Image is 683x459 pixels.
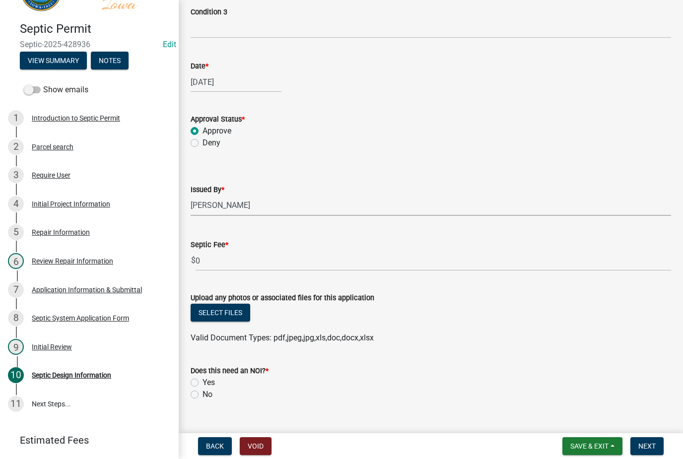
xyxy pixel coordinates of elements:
[570,442,609,450] span: Save & Exit
[203,377,215,389] label: Yes
[191,9,227,16] label: Condition 3
[191,333,374,342] span: Valid Document Types: pdf,jpeg,jpg,xls,doc,docx,xlsx
[206,442,224,450] span: Back
[32,315,129,322] div: Septic System Application Form
[191,242,228,249] label: Septic Fee
[8,339,24,355] div: 9
[8,167,24,183] div: 3
[8,139,24,155] div: 2
[191,63,208,70] label: Date
[163,40,176,49] a: Edit
[32,286,142,293] div: Application Information & Submittal
[20,40,159,49] span: Septic-2025-428936
[32,200,110,207] div: Initial Project Information
[562,437,622,455] button: Save & Exit
[198,437,232,455] button: Back
[8,253,24,269] div: 6
[240,437,272,455] button: Void
[203,137,220,149] label: Deny
[191,368,269,375] label: Does this need an NOI?
[191,72,281,92] input: mm/dd/yyyy
[8,310,24,326] div: 8
[32,372,111,379] div: Septic Design Information
[91,58,129,66] wm-modal-confirm: Notes
[203,125,231,137] label: Approve
[191,295,374,302] label: Upload any photos or associated files for this application
[20,52,87,69] button: View Summary
[191,187,224,194] label: Issued By
[8,196,24,212] div: 4
[32,115,120,122] div: Introduction to Septic Permit
[91,52,129,69] button: Notes
[191,116,245,123] label: Approval Status
[32,172,70,179] div: Require User
[638,442,656,450] span: Next
[32,258,113,264] div: Review Repair Information
[20,58,87,66] wm-modal-confirm: Summary
[630,437,664,455] button: Next
[8,396,24,412] div: 11
[20,22,171,36] h4: Septic Permit
[163,40,176,49] wm-modal-confirm: Edit Application Number
[203,389,212,400] label: No
[32,143,73,150] div: Parcel search
[8,282,24,298] div: 7
[8,430,163,450] a: Estimated Fees
[24,84,88,96] label: Show emails
[32,229,90,236] div: Repair Information
[8,110,24,126] div: 1
[191,304,250,322] button: Select files
[8,224,24,240] div: 5
[8,367,24,383] div: 10
[191,251,196,271] span: $
[32,343,72,350] div: Initial Review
